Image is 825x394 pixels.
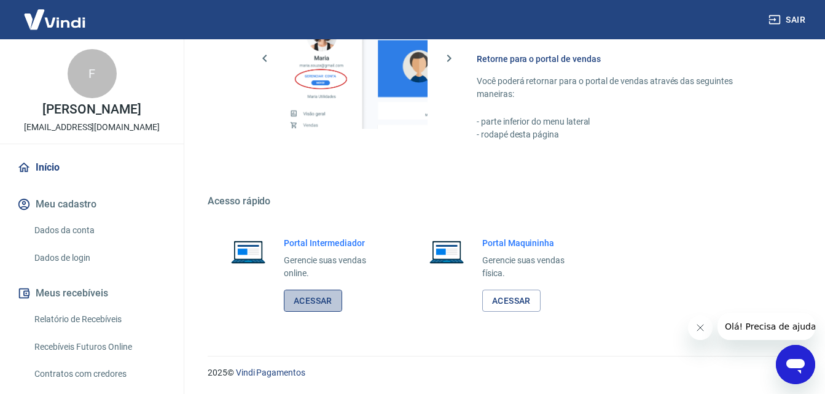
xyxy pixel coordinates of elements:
[29,218,169,243] a: Dados da conta
[477,53,766,65] h6: Retorne para o portal de vendas
[236,368,305,377] a: Vindi Pagamentos
[421,237,472,266] img: Imagem de um notebook aberto
[29,245,169,271] a: Dados de login
[15,280,169,307] button: Meus recebíveis
[68,49,117,98] div: F
[222,237,274,266] img: Imagem de um notebook aberto
[717,313,815,340] iframe: Mensagem da empresa
[284,290,342,312] a: Acessar
[477,128,766,141] p: - rodapé desta página
[688,315,713,340] iframe: Fechar mensagem
[29,361,169,387] a: Contratos com credores
[29,307,169,332] a: Relatório de Recebíveis
[482,254,582,280] p: Gerencie suas vendas física.
[208,366,796,379] p: 2025 ©
[15,154,169,181] a: Início
[42,103,141,116] p: [PERSON_NAME]
[477,115,766,128] p: - parte inferior do menu lateral
[776,345,815,384] iframe: Botão para abrir a janela de mensagens
[29,334,169,360] a: Recebíveis Futuros Online
[482,290,541,312] a: Acessar
[284,254,384,280] p: Gerencie suas vendas online.
[15,191,169,218] button: Meu cadastro
[208,195,796,207] h5: Acesso rápido
[766,9,810,31] button: Sair
[284,237,384,249] h6: Portal Intermediador
[24,121,160,134] p: [EMAIL_ADDRESS][DOMAIN_NAME]
[7,9,103,18] span: Olá! Precisa de ajuda?
[482,237,582,249] h6: Portal Maquininha
[15,1,95,38] img: Vindi
[477,75,766,101] p: Você poderá retornar para o portal de vendas através das seguintes maneiras:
